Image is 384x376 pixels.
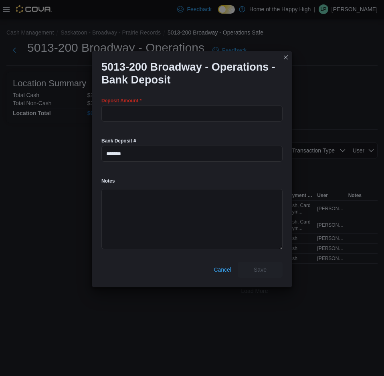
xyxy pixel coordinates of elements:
label: Bank Deposit # [101,138,136,144]
span: Cancel [214,266,231,274]
button: Cancel [210,262,234,278]
h1: 5013-200 Broadway - Operations - Bank Deposit [101,61,276,86]
label: Notes [101,178,115,184]
button: Save [238,262,283,278]
label: Deposit Amount * [101,98,141,104]
button: Closes this modal window [281,53,291,62]
span: Save [254,266,267,274]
